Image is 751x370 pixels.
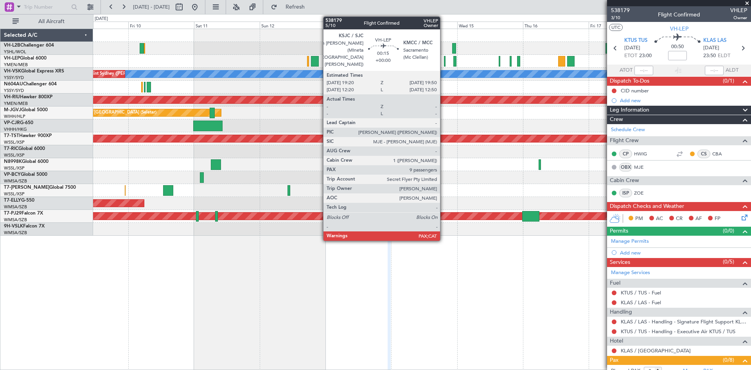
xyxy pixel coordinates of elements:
span: 23:50 [703,52,716,60]
a: WSSL/XSP [4,139,25,145]
a: T7-ELLYG-550 [4,198,34,203]
a: VP-CJRG-650 [4,121,33,125]
span: N8998K [4,159,22,164]
a: T7-RICGlobal 6000 [4,146,45,151]
a: VP-BCYGlobal 5000 [4,172,47,177]
div: Planned Maint [GEOGRAPHIC_DATA] (Seletar) [65,107,156,119]
span: Cabin Crew [610,176,639,185]
div: Add new [620,249,747,256]
div: CS [697,150,710,158]
a: Schedule Crew [611,126,645,134]
a: WIHH/HLP [4,114,25,119]
span: T7-RIC [4,146,18,151]
a: N604AUChallenger 604 [4,82,57,87]
span: Handling [610,308,632,317]
span: VH-L2B [4,43,20,48]
input: --:-- [634,66,653,75]
span: AC [656,215,663,223]
span: (0/0) [723,227,734,235]
div: Add new [620,97,747,104]
div: Flight Confirmed [658,11,700,19]
span: [DATE] [624,44,640,52]
span: Pax [610,356,618,365]
span: Dispatch To-Dos [610,77,649,86]
span: Refresh [279,4,312,10]
button: Refresh [267,1,314,13]
a: KLAS / LAS - Handling - Signature Flight Support KLAS / LAS [621,318,747,325]
a: MJE [634,164,652,171]
button: All Aircraft [9,15,85,28]
span: ATOT [620,67,632,74]
div: OBX [619,163,632,171]
a: WMSA/SZB [4,204,27,210]
span: Services [610,258,630,267]
span: CR [676,215,683,223]
span: (0/8) [723,356,734,364]
span: T7-[PERSON_NAME] [4,185,49,190]
a: WMSA/SZB [4,178,27,184]
span: T7-PJ29 [4,211,22,216]
div: Sun 12 [260,22,325,29]
span: All Aircraft [20,19,83,24]
span: [DATE] - [DATE] [133,4,170,11]
a: KTUS / TUS - Handling - Executive Air KTUS / TUS [621,328,735,335]
span: ALDT [726,67,738,74]
a: VHHH/HKG [4,126,27,132]
div: Planned Maint [GEOGRAPHIC_DATA] ([GEOGRAPHIC_DATA] Intl) [327,120,458,132]
span: 00:50 [671,43,684,51]
span: VP-BCY [4,172,21,177]
div: Fri 17 [589,22,654,29]
a: YMEN/MEB [4,101,28,106]
span: VHLEP [730,6,747,14]
a: VH-LEPGlobal 6000 [4,56,47,61]
span: KLAS LAS [703,37,726,45]
a: CBA [712,150,730,157]
div: CP [619,150,632,158]
span: Flight Crew [610,136,639,145]
div: Thu 9 [63,22,128,29]
a: HWIG [634,150,652,157]
span: N604AU [4,82,23,87]
span: FP [715,215,720,223]
span: PM [635,215,643,223]
a: WSSL/XSP [4,165,25,171]
a: 9H-VSLKFalcon 7X [4,224,45,229]
span: T7-ELLY [4,198,21,203]
a: N8998KGlobal 6000 [4,159,49,164]
span: VH-VSK [4,69,21,74]
a: KTUS / TUS - Fuel [621,289,661,296]
a: KLAS / LAS - Fuel [621,299,661,306]
button: UTC [609,24,623,31]
a: YSSY/SYD [4,75,24,81]
div: Unplanned Maint Sydney ([PERSON_NAME] Intl) [65,68,161,80]
a: VH-VSKGlobal Express XRS [4,69,64,74]
div: [DATE] [95,16,108,22]
span: T7-TST [4,134,19,138]
span: 3/10 [611,14,630,21]
a: Manage Permits [611,238,649,245]
span: 538179 [611,6,630,14]
a: WSSL/XSP [4,152,25,158]
span: (0/5) [723,258,734,266]
a: VH-RIUHawker 800XP [4,95,52,99]
a: Manage Services [611,269,650,277]
a: WSSL/XSP [4,191,25,197]
div: Fri 10 [128,22,194,29]
span: M-JGVJ [4,108,21,112]
span: Crew [610,115,623,124]
a: T7-TSTHawker 900XP [4,134,52,138]
span: Owner [730,14,747,21]
a: YSHL/WOL [4,49,26,55]
span: ELDT [718,52,730,60]
span: [DATE] [703,44,719,52]
span: (0/1) [723,77,734,85]
div: Sat 11 [194,22,260,29]
span: Fuel [610,279,620,288]
div: Tue 14 [391,22,457,29]
div: CID number [621,87,649,94]
a: M-JGVJGlobal 5000 [4,108,48,112]
span: AF [695,215,702,223]
div: Wed 15 [457,22,523,29]
a: YSSY/SYD [4,88,24,94]
div: Mon 13 [325,22,391,29]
